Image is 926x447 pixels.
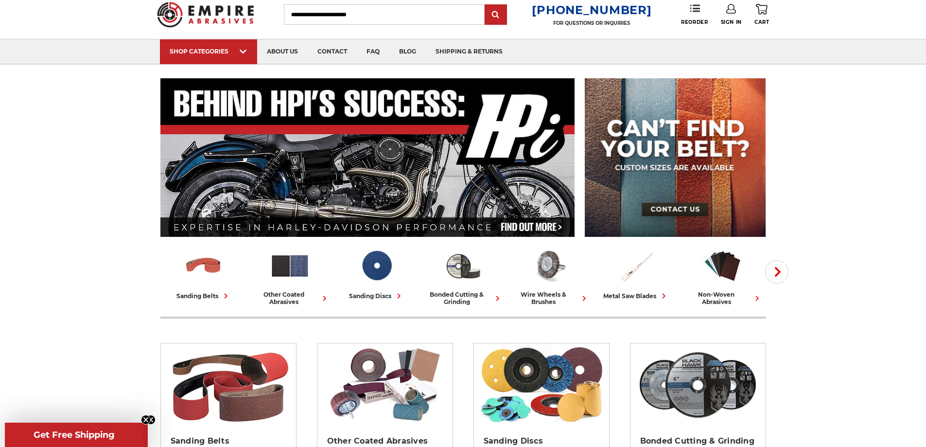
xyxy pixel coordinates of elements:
img: Sanding Belts [183,246,224,286]
span: Reorder [681,19,708,25]
div: bonded cutting & grinding [424,291,503,305]
img: Other Coated Abrasives [322,343,448,426]
a: sanding discs [337,246,416,301]
div: non-woven abrasives [683,291,762,305]
div: Get Free ShippingClose teaser [5,423,143,447]
h2: Sanding Discs [484,436,599,446]
h2: Sanding Belts [171,436,286,446]
a: faq [357,39,389,64]
a: other coated abrasives [251,246,330,305]
button: Next [765,260,788,284]
div: sanding belts [176,291,231,301]
span: Get Free Shipping [34,429,115,440]
img: Bonded Cutting & Grinding [635,343,761,426]
div: metal saw blades [603,291,669,301]
p: FOR QUESTIONS OR INQUIRIES [532,20,651,26]
a: [PHONE_NUMBER] [532,3,651,17]
div: wire wheels & brushes [510,291,589,305]
button: Close teaser [146,415,156,425]
a: sanding belts [164,246,243,301]
img: Sanding Discs [356,246,397,286]
img: Sanding Belts [165,343,291,426]
a: shipping & returns [426,39,512,64]
a: Cart [754,4,769,25]
div: sanding discs [349,291,404,301]
a: bonded cutting & grinding [424,246,503,305]
h2: Other Coated Abrasives [327,436,443,446]
a: Reorder [681,4,708,25]
h2: Bonded Cutting & Grinding [640,436,756,446]
img: Bonded Cutting & Grinding [443,246,483,286]
img: Metal Saw Blades [616,246,656,286]
img: promo banner for custom belts. [585,78,766,237]
a: blog [389,39,426,64]
a: metal saw blades [597,246,676,301]
div: SHOP CATEGORIES [170,48,247,55]
span: Cart [754,19,769,25]
img: Sanding Discs [478,343,604,426]
a: wire wheels & brushes [510,246,589,305]
a: non-woven abrasives [683,246,762,305]
a: contact [308,39,357,64]
input: Submit [486,5,506,25]
button: Close teaser [141,415,151,425]
a: about us [257,39,308,64]
span: Sign In [721,19,742,25]
img: Wire Wheels & Brushes [529,246,570,286]
img: Other Coated Abrasives [270,246,310,286]
img: Banner for an interview featuring Horsepower Inc who makes Harley performance upgrades featured o... [160,78,575,237]
img: Non-woven Abrasives [702,246,743,286]
div: other coated abrasives [251,291,330,305]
